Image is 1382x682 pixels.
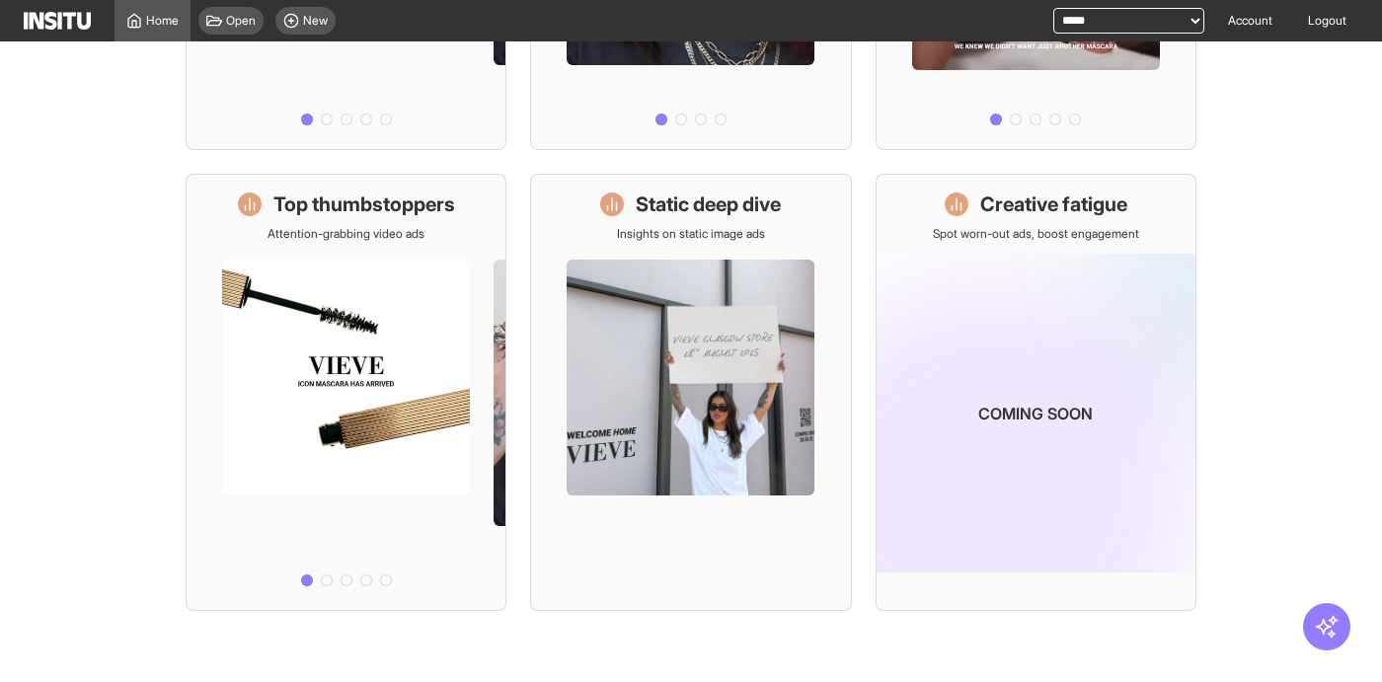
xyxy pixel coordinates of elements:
h1: Static deep dive [636,190,781,218]
span: New [303,13,328,29]
p: Insights on static image ads [617,226,765,242]
img: Logo [24,12,91,30]
span: Home [146,13,179,29]
a: Top thumbstoppersAttention-grabbing video ads [186,174,506,611]
a: Static deep diveInsights on static image ads [530,174,851,611]
p: Attention-grabbing video ads [268,226,424,242]
span: Open [226,13,256,29]
h1: Top thumbstoppers [273,190,455,218]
